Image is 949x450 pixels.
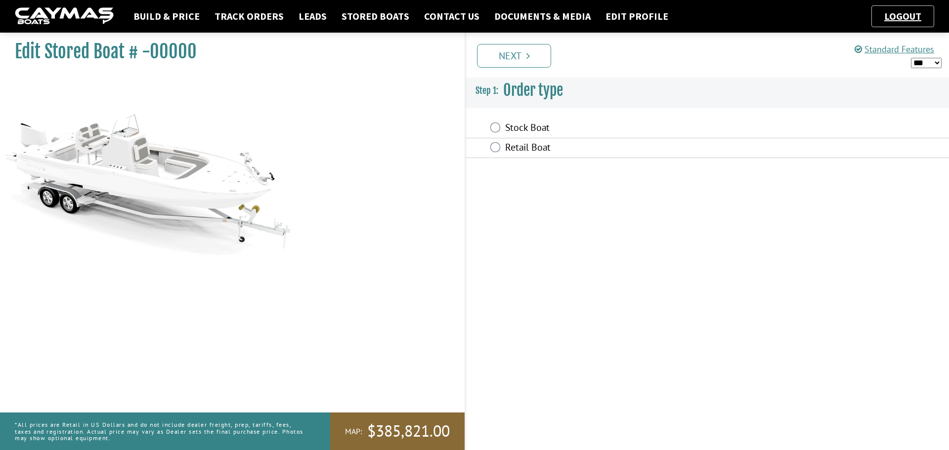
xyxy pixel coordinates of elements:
[345,426,362,437] span: MAP:
[15,41,440,63] h1: Edit Stored Boat # -00000
[505,141,772,156] label: Retail Boat
[294,10,332,23] a: Leads
[474,42,949,68] ul: Pagination
[879,10,926,22] a: Logout
[419,10,484,23] a: Contact Us
[466,72,949,109] h3: Order type
[330,412,465,450] a: MAP:$385,821.00
[477,44,551,68] a: Next
[489,10,596,23] a: Documents & Media
[505,122,772,136] label: Stock Boat
[210,10,289,23] a: Track Orders
[367,421,450,442] span: $385,821.00
[337,10,414,23] a: Stored Boats
[855,43,934,55] a: Standard Features
[129,10,205,23] a: Build & Price
[15,416,308,446] p: *All prices are Retail in US Dollars and do not include dealer freight, prep, tariffs, fees, taxe...
[601,10,673,23] a: Edit Profile
[15,7,114,26] img: caymas-dealer-connect-2ed40d3bc7270c1d8d7ffb4b79bf05adc795679939227970def78ec6f6c03838.gif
